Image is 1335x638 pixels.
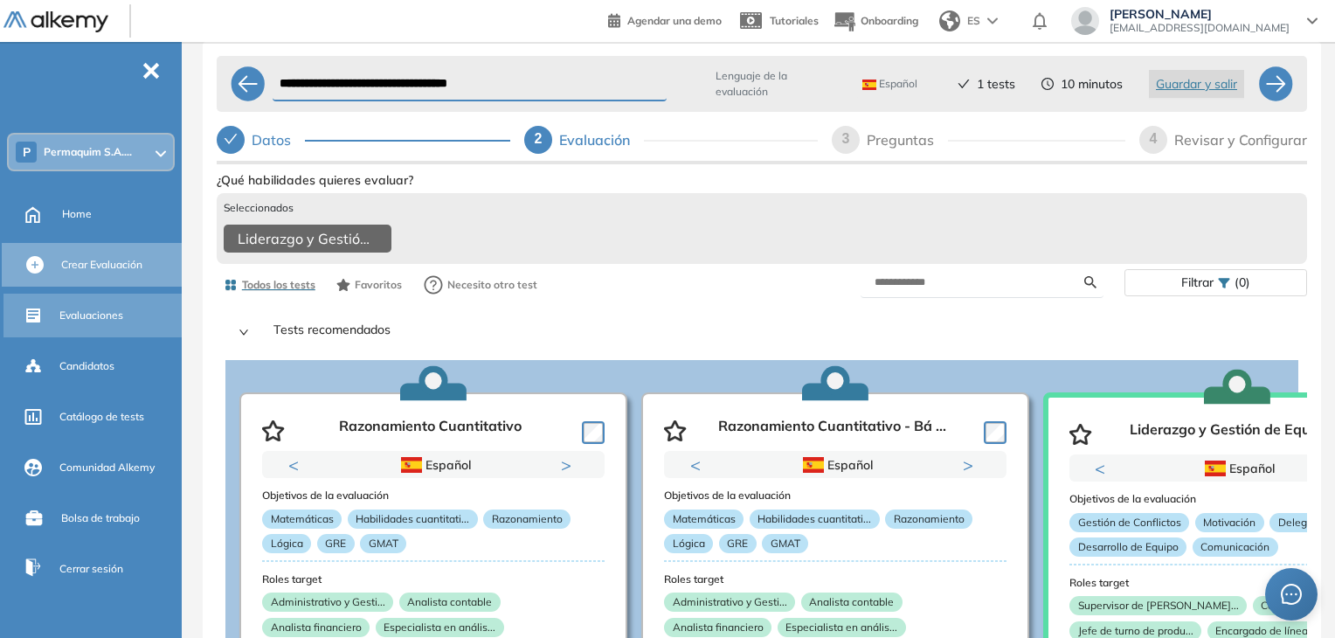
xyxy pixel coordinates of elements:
p: Especialista en anális... [778,618,906,637]
h3: Objetivos de la evaluación [262,489,605,502]
button: Onboarding [833,3,918,40]
p: Gestión de Conflictos [1069,513,1189,532]
button: Previous [288,456,306,474]
button: 3 [1255,482,1269,485]
p: Desarrollo de Equipo [1069,537,1186,557]
p: Administrativo y Gesti... [664,593,795,612]
p: Supervisor de [PERSON_NAME]... [1069,596,1247,615]
p: Habilidades cuantitati... [750,510,880,529]
img: ESP [401,457,422,473]
button: Favoritos [329,270,409,300]
button: 1 [412,479,433,482]
span: check [958,78,970,90]
p: Matemáticas [262,510,342,529]
span: ES [967,13,980,29]
button: 2 [842,479,856,482]
div: Español [726,455,945,475]
div: Preguntas [867,126,948,154]
p: Razonamiento [885,510,972,529]
p: GMAT [360,534,406,553]
span: Español [862,77,917,91]
span: 10 minutos [1061,75,1123,94]
img: Logo [3,11,108,33]
p: Analista financiero [664,618,771,637]
p: Analista financiero [262,618,370,637]
div: Tests recomendados [225,309,1299,357]
button: Next [963,456,980,474]
p: GRE [719,534,757,553]
p: Lógica [664,534,713,553]
div: Español [324,455,543,475]
span: Bolsa de trabajo [61,510,140,526]
span: Catálogo de tests [59,409,144,425]
span: check [224,132,238,146]
span: [PERSON_NAME] [1110,7,1290,21]
span: Cerrar sesión [59,561,123,577]
img: arrow [987,17,998,24]
div: 4Revisar y Configurar [1139,126,1307,154]
span: clock-circle [1041,78,1054,90]
p: Analista contable [801,593,903,612]
span: Agendar una demo [627,14,722,27]
h3: Objetivos de la evaluación [664,489,1006,502]
p: Razonamiento Cuantitativo [339,418,522,444]
span: Evaluaciones [59,308,123,323]
div: Evaluación [559,126,644,154]
img: world [939,10,960,31]
img: ESP [862,80,876,90]
p: Lógica [262,534,311,553]
span: Comunidad Alkemy [59,460,155,475]
span: Necesito otro test [447,277,537,293]
span: Guardar y salir [1156,74,1237,94]
span: ¿Qué habilidades quieres evaluar? [217,171,413,190]
div: Datos [217,126,510,154]
button: 2 [440,479,454,482]
p: Tests recomendados [259,320,1285,346]
img: ESP [803,457,824,473]
div: Revisar y Configurar [1174,126,1307,154]
span: right [239,327,249,337]
p: Comunicación [1193,537,1278,557]
a: Agendar una demo [608,9,722,30]
span: 4 [1150,131,1158,146]
p: GRE [317,534,355,553]
span: 2 [535,131,543,146]
p: Delegar [1269,513,1325,532]
span: Tutoriales [770,14,819,27]
span: 3 [842,131,850,146]
p: Habilidades cuantitati... [348,510,478,529]
span: Permaquim S.A.... [44,145,132,159]
p: GMAT [762,534,808,553]
p: Motivación [1195,513,1264,532]
span: Todos los tests [242,277,315,293]
p: Razonamiento [483,510,571,529]
p: Analista contable [399,593,501,612]
button: Previous [1095,460,1112,477]
p: Administrativo y Gesti... [262,593,393,612]
span: Seleccionados [224,200,294,216]
span: Onboarding [861,14,918,27]
button: 1 [1206,482,1227,485]
span: Lenguaje de la evaluación [716,68,838,100]
div: Datos [252,126,305,154]
button: Todos los tests [217,270,322,300]
p: Especialista en anális... [376,618,504,637]
span: Candidatos [59,358,114,374]
p: Matemáticas [664,510,744,529]
span: Home [62,206,92,222]
div: 2Evaluación [524,126,818,154]
h3: Roles target [262,573,605,586]
button: Guardar y salir [1149,70,1244,98]
button: 1 [814,479,835,482]
span: Favoritos [355,277,402,293]
span: [EMAIL_ADDRESS][DOMAIN_NAME] [1110,21,1290,35]
button: Next [561,456,578,474]
div: 3Preguntas [832,126,1125,154]
h3: Roles target [664,573,1006,586]
span: Crear Evaluación [61,257,142,273]
img: ESP [1205,461,1226,476]
span: message [1281,584,1302,605]
span: (0) [1235,270,1250,295]
span: P [23,145,31,159]
span: 1 tests [977,75,1015,94]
